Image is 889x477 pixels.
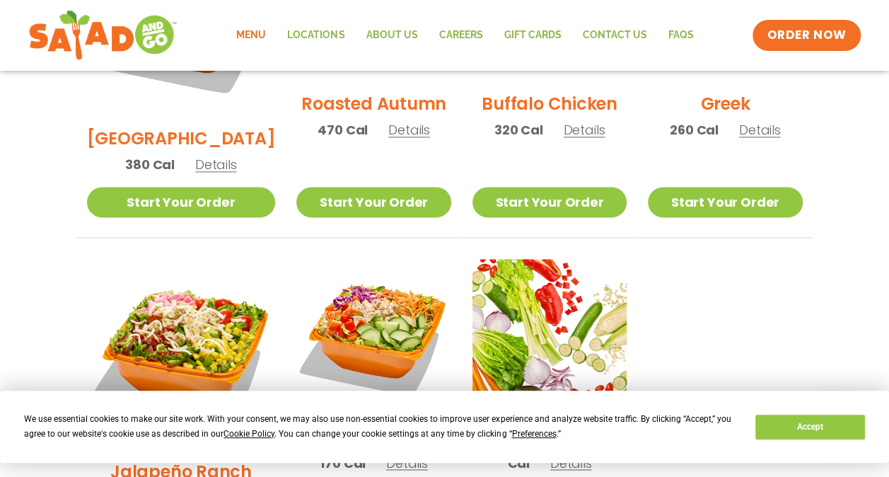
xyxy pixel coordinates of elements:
div: We use essential cookies to make our site work. With your consent, we may also use non-essential ... [24,412,738,442]
h2: Greek [700,91,750,116]
img: Product photo for Jalapeño Ranch Salad [87,259,276,448]
a: About Us [355,19,428,52]
span: Details [388,121,430,139]
a: FAQs [657,19,704,52]
a: GIFT CARDS [493,19,571,52]
a: Locations [277,19,355,52]
h2: Roasted Autumn [301,91,446,116]
img: Product photo for Build Your Own [472,259,627,413]
span: 380 Cal [125,155,175,174]
span: 320 Cal [494,120,543,139]
span: Details [195,156,237,173]
a: Start Your Order [87,187,276,217]
span: ORDER NOW [767,27,846,44]
a: ORDER NOW [753,20,860,51]
a: Start Your Order [472,187,627,217]
button: Accept [755,415,864,439]
nav: Menu [226,19,704,52]
a: Start Your Order [296,187,451,217]
h2: Buffalo Chicken [482,91,617,116]
span: Preferences [511,429,556,439]
h2: [GEOGRAPHIC_DATA] [87,126,276,151]
span: 470 Cal [318,120,368,139]
span: Details [739,121,781,139]
a: Menu [226,19,277,52]
img: new-SAG-logo-768×292 [28,7,178,64]
span: 260 Cal [670,120,719,139]
a: Contact Us [571,19,657,52]
img: Product photo for Thai Salad [296,259,451,413]
a: Start Your Order [648,187,802,217]
a: Careers [428,19,493,52]
span: Details [563,121,605,139]
span: Cookie Policy [223,429,274,439]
